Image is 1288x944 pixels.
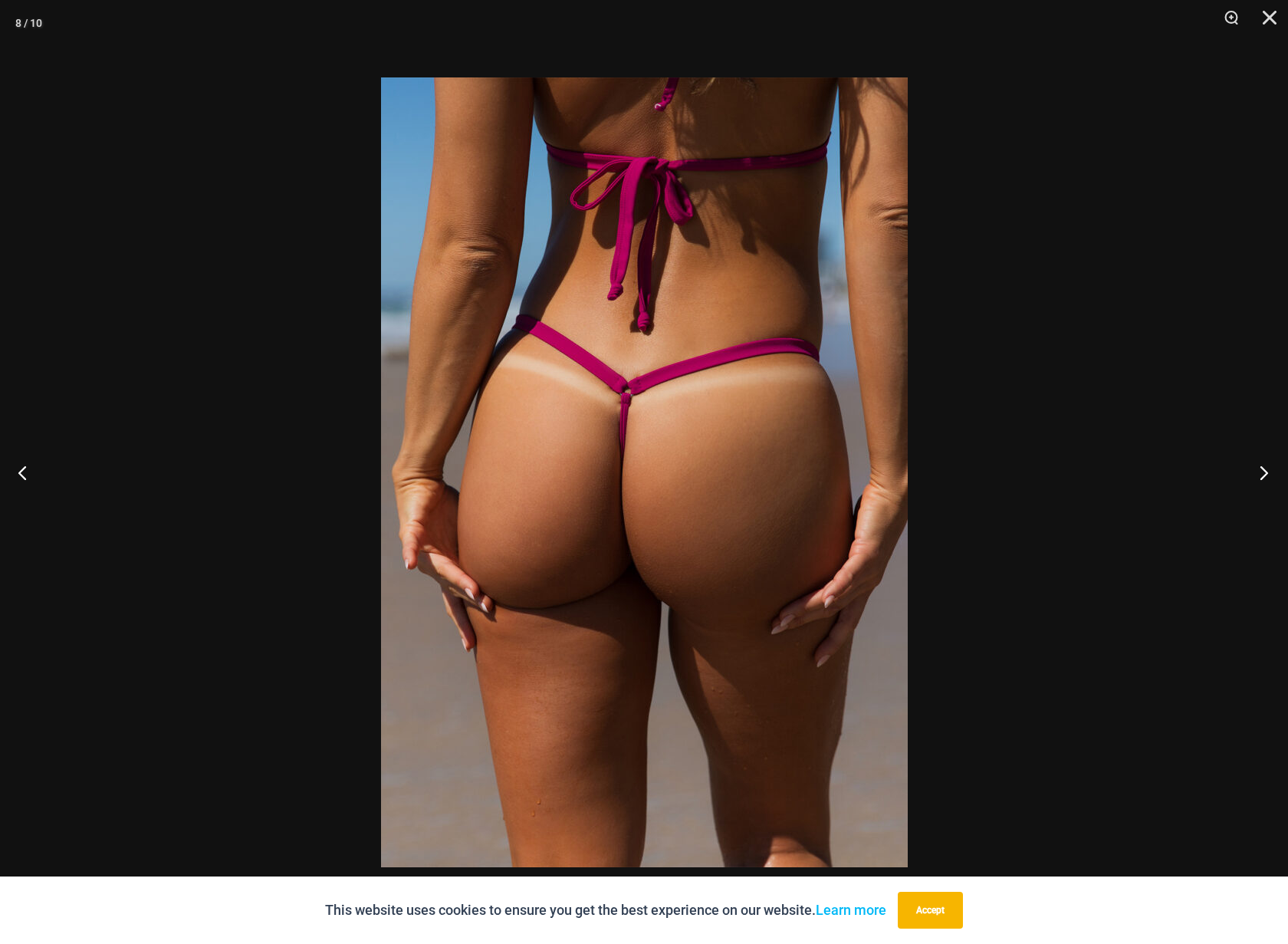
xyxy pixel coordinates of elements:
[15,12,42,35] div: 8 / 10
[325,899,886,922] p: This website uses cookies to ensure you get the best experience on our website.
[898,892,963,929] button: Accept
[816,902,886,918] a: Learn more
[1230,434,1288,511] button: Next
[381,77,908,867] img: Tight Rope Pink 319 4212 Micro 02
